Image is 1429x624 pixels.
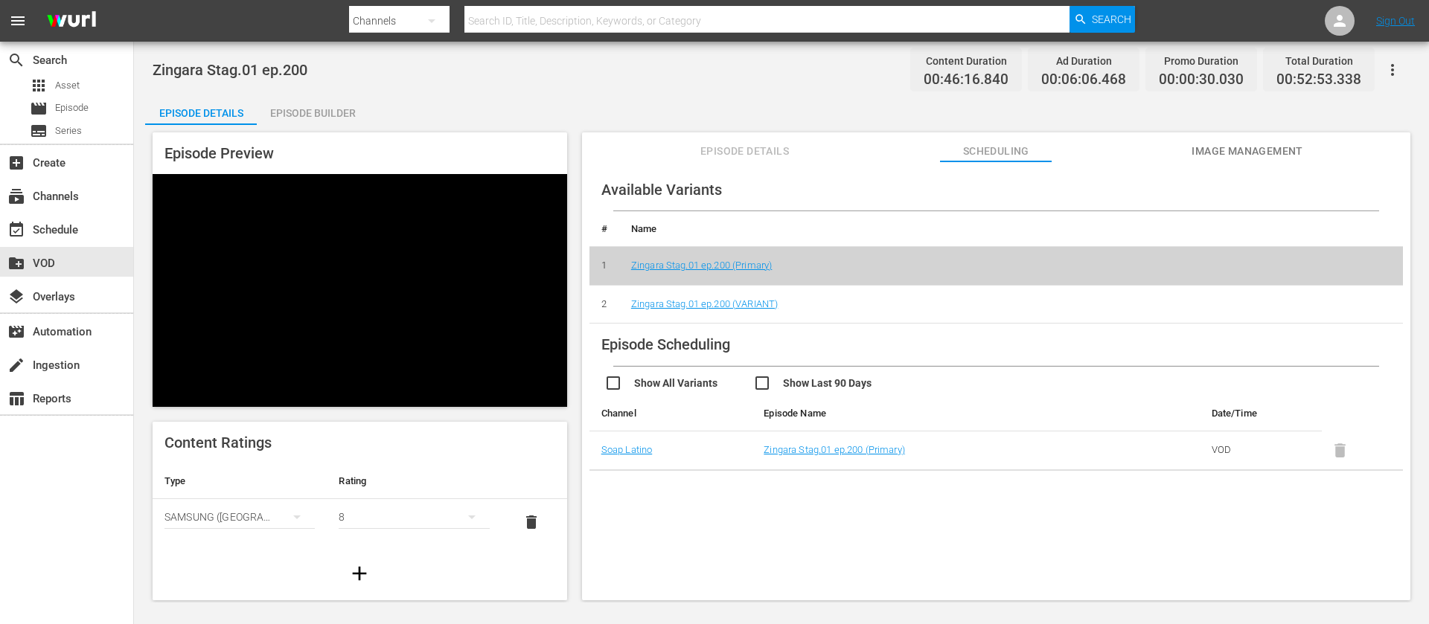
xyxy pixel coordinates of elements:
[164,434,272,451] span: Content Ratings
[7,187,25,205] span: Channels
[7,51,25,69] span: Search
[924,71,1008,89] span: 00:46:16.840
[153,463,567,545] table: simple table
[1159,51,1244,71] div: Promo Duration
[1092,6,1131,33] span: Search
[601,335,730,353] span: Episode Scheduling
[339,496,489,538] div: 8
[145,95,257,125] button: Episode Details
[631,298,778,309] a: Zingara Stag.01 ep.200 (VARIANT)
[1276,51,1361,71] div: Total Duration
[153,463,327,499] th: Type
[7,154,25,172] span: Create
[1070,6,1135,33] button: Search
[153,61,307,79] span: Zingara Stag.01 ep.200
[7,356,25,374] span: Ingestion
[589,285,619,324] td: 2
[764,444,904,455] a: Zingara Stag.01 ep.200 (Primary)
[589,396,752,431] th: Channel
[1159,71,1244,89] span: 00:00:30.030
[30,77,48,94] span: Asset
[752,396,1118,431] th: Episode Name
[55,100,89,115] span: Episode
[1376,15,1415,27] a: Sign Out
[601,444,653,455] a: Soap Latino
[514,504,549,540] button: delete
[7,390,25,408] span: Reports
[7,221,25,239] span: Schedule
[257,95,368,125] button: Episode Builder
[30,122,48,140] span: Series
[164,496,315,538] div: SAMSUNG ([GEOGRAPHIC_DATA] (the Republic of))
[164,144,274,162] span: Episode Preview
[30,100,48,118] span: Episode
[522,513,540,531] span: delete
[940,142,1052,161] span: Scheduling
[601,181,722,199] span: Available Variants
[1041,71,1126,89] span: 00:06:06.468
[257,95,368,131] div: Episode Builder
[7,288,25,306] span: Overlays
[153,174,567,407] div: Video Player
[1192,142,1303,161] span: Image Management
[55,78,80,93] span: Asset
[1276,71,1361,89] span: 00:52:53.338
[631,260,772,271] a: Zingara Stag.01 ep.200 (Primary)
[589,211,619,247] th: #
[589,247,619,286] td: 1
[1041,51,1126,71] div: Ad Duration
[36,4,107,39] img: ans4CAIJ8jUAAAAAAAAAAAAAAAAAAAAAAAAgQb4GAAAAAAAAAAAAAAAAAAAAAAAAJMjXAAAAAAAAAAAAAAAAAAAAAAAAgAT5G...
[1200,396,1322,431] th: Date/Time
[619,211,1403,247] th: Name
[327,463,501,499] th: Rating
[924,51,1008,71] div: Content Duration
[1200,431,1322,470] td: VOD
[145,95,257,131] div: Episode Details
[689,142,801,161] span: Episode Details
[7,254,25,272] span: VOD
[55,123,82,138] span: Series
[9,12,27,30] span: menu
[7,323,25,341] span: Automation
